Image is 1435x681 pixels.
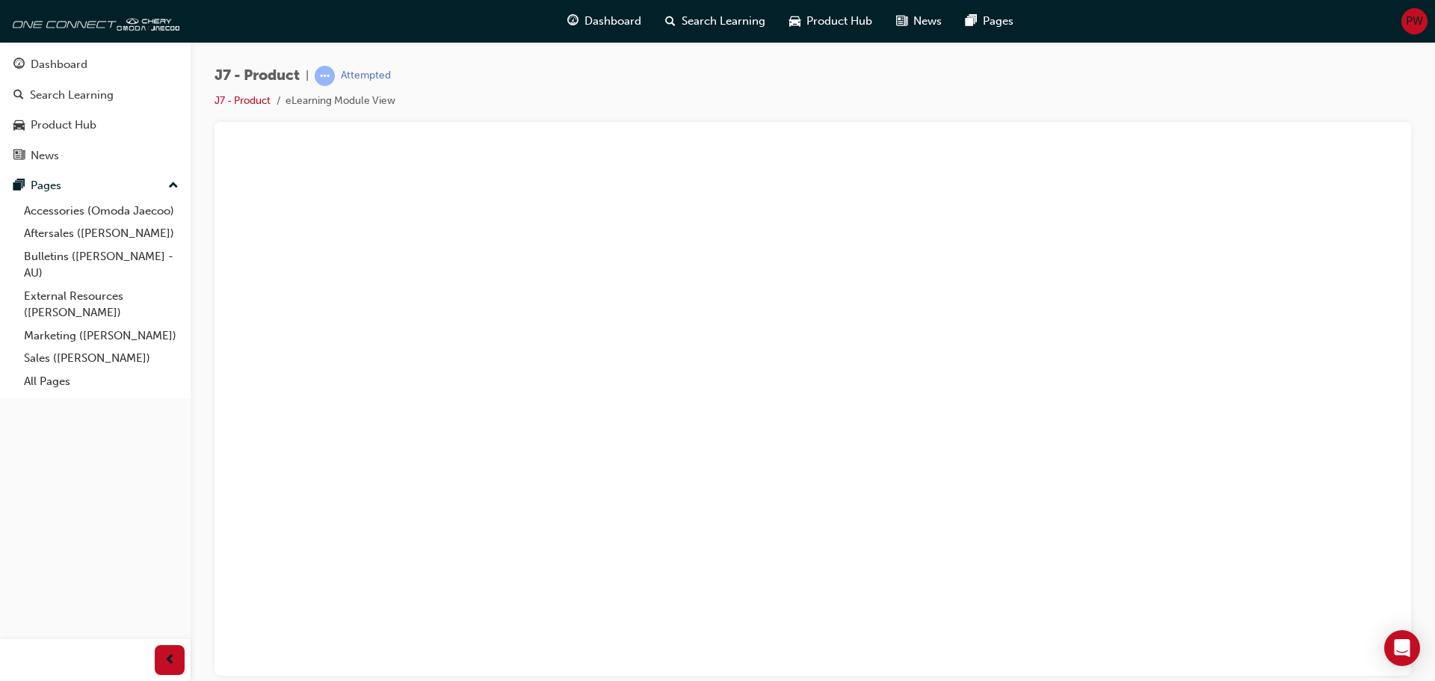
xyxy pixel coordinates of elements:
span: | [306,67,309,84]
a: Search Learning [6,81,185,109]
span: guage-icon [567,12,578,31]
img: oneconnect [7,6,179,36]
span: up-icon [168,176,179,196]
a: External Resources ([PERSON_NAME]) [18,285,185,324]
a: pages-iconPages [954,6,1025,37]
div: Pages [31,177,61,194]
div: Search Learning [30,87,114,104]
a: car-iconProduct Hub [777,6,884,37]
span: learningRecordVerb_ATTEMPT-icon [315,66,335,86]
a: Sales ([PERSON_NAME]) [18,347,185,370]
a: Bulletins ([PERSON_NAME] - AU) [18,245,185,285]
button: Pages [6,172,185,200]
span: guage-icon [13,58,25,72]
a: J7 - Product [215,94,271,107]
a: search-iconSearch Learning [653,6,777,37]
span: News [913,13,942,30]
span: J7 - Product [215,67,300,84]
span: Dashboard [584,13,641,30]
span: prev-icon [164,651,176,670]
div: Open Intercom Messenger [1384,630,1420,666]
span: pages-icon [966,12,977,31]
button: PW [1401,8,1428,34]
a: guage-iconDashboard [555,6,653,37]
div: Product Hub [31,117,96,134]
span: news-icon [896,12,907,31]
a: Product Hub [6,111,185,139]
a: Dashboard [6,51,185,78]
li: eLearning Module View [286,93,395,110]
span: PW [1406,13,1423,30]
a: Aftersales ([PERSON_NAME]) [18,222,185,245]
div: Dashboard [31,56,87,73]
span: search-icon [665,12,676,31]
span: Product Hub [806,13,872,30]
a: Accessories (Omoda Jaecoo) [18,200,185,223]
span: search-icon [13,89,24,102]
div: Attempted [341,69,391,83]
a: News [6,142,185,170]
a: news-iconNews [884,6,954,37]
span: Search Learning [682,13,765,30]
span: Pages [983,13,1013,30]
span: car-icon [13,119,25,132]
span: car-icon [789,12,800,31]
span: pages-icon [13,179,25,193]
button: DashboardSearch LearningProduct HubNews [6,48,185,172]
span: news-icon [13,150,25,163]
div: News [31,147,59,164]
a: All Pages [18,370,185,393]
a: Marketing ([PERSON_NAME]) [18,324,185,348]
